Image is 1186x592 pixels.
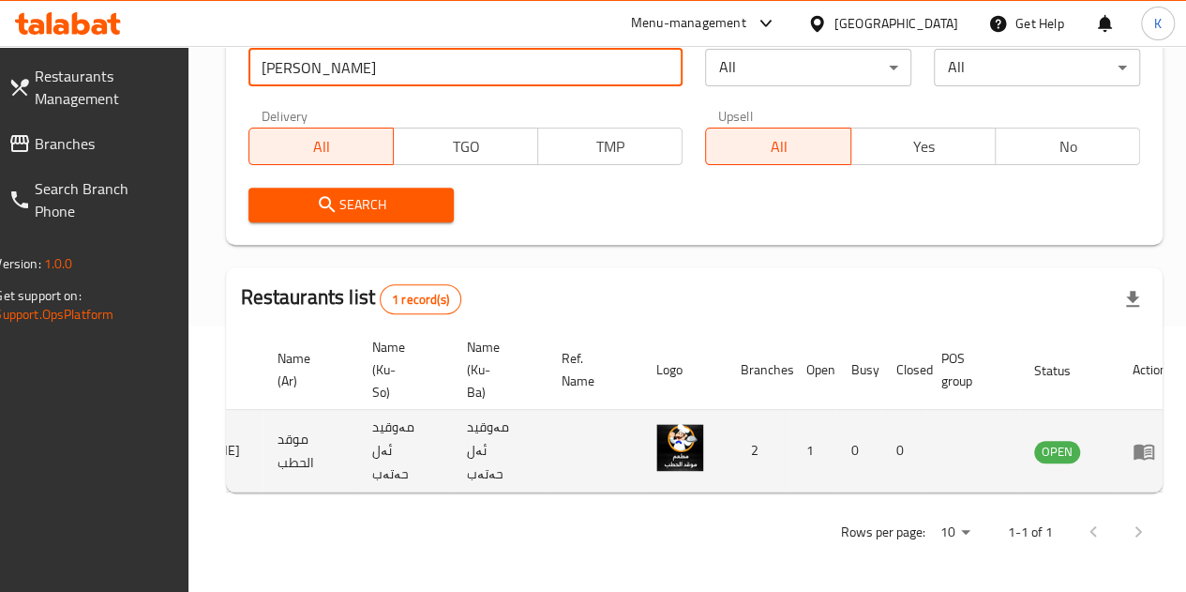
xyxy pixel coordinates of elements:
[1034,441,1080,463] div: OPEN
[726,410,791,493] td: 2
[546,133,675,160] span: TMP
[656,424,703,471] img: Mawqid Al Hatab
[1007,521,1052,544] p: 1-1 of 1
[44,251,73,276] span: 1.0.0
[850,128,996,165] button: Yes
[836,330,881,410] th: Busy
[881,410,926,493] td: 0
[357,410,452,493] td: مەوقید ئەل حەتەب
[248,49,683,86] input: Search for restaurant name or ID..
[1154,13,1162,34] span: K
[941,347,997,392] span: POS group
[42,330,1182,493] table: enhanced table
[791,410,836,493] td: 1
[263,193,440,217] span: Search
[380,284,461,314] div: Total records count
[452,410,547,493] td: مەوقید ئەل حەتەب
[562,347,619,392] span: Ref. Name
[401,133,531,160] span: TGO
[705,128,850,165] button: All
[1034,441,1080,463] span: OPEN
[381,291,460,309] span: 1 record(s)
[248,188,455,222] button: Search
[995,128,1140,165] button: No
[834,13,958,34] div: [GEOGRAPHIC_DATA]
[278,347,335,392] span: Name (Ar)
[1034,359,1095,382] span: Status
[393,128,538,165] button: TGO
[932,519,977,547] div: Rows per page:
[881,330,926,410] th: Closed
[467,336,524,403] span: Name (Ku-Ba)
[641,330,726,410] th: Logo
[726,330,791,410] th: Branches
[859,133,988,160] span: Yes
[836,410,881,493] td: 0
[1003,133,1133,160] span: No
[1118,330,1182,410] th: Action
[35,177,169,222] span: Search Branch Phone
[791,330,836,410] th: Open
[241,283,461,314] h2: Restaurants list
[262,109,308,122] label: Delivery
[1110,277,1155,322] div: Export file
[263,410,357,493] td: موقد الحطب
[248,128,394,165] button: All
[537,128,683,165] button: TMP
[840,521,924,544] p: Rows per page:
[934,49,1140,86] div: All
[713,133,843,160] span: All
[372,336,429,403] span: Name (Ku-So)
[257,133,386,160] span: All
[705,49,911,86] div: All
[35,132,169,155] span: Branches
[631,12,746,35] div: Menu-management
[35,65,169,110] span: Restaurants Management
[718,109,753,122] label: Upsell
